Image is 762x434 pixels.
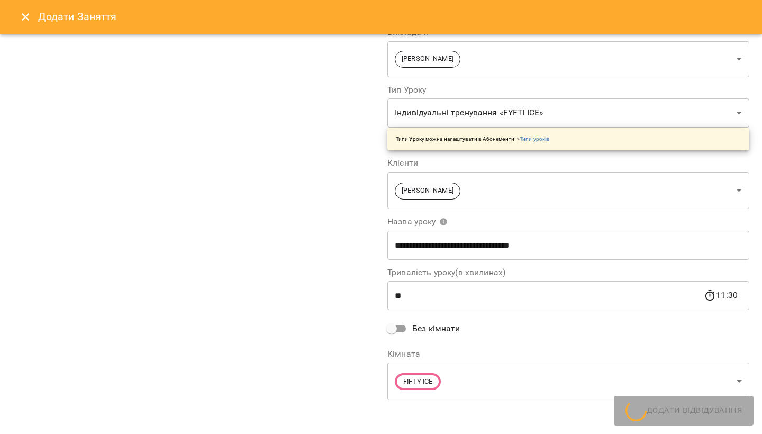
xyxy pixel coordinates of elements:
[439,218,448,226] svg: Вкажіть назву уроку або виберіть клієнтів
[412,322,460,335] span: Без кімнати
[387,98,749,128] div: Індивідуальні тренування «FYFTI ICE»
[387,350,749,358] label: Кімната
[395,186,460,196] span: [PERSON_NAME]
[387,268,749,277] label: Тривалість уроку(в хвилинах)
[387,171,749,209] div: [PERSON_NAME]
[387,41,749,77] div: [PERSON_NAME]
[387,28,749,37] label: Викладачі
[520,136,549,142] a: Типи уроків
[397,377,439,387] span: FIFTY ICE
[387,218,448,226] span: Назва уроку
[395,54,460,64] span: [PERSON_NAME]
[387,86,749,94] label: Тип Уроку
[387,363,749,400] div: FIFTY ICE
[387,159,749,167] label: Клієнти
[13,4,38,30] button: Close
[38,8,749,25] h6: Додати Заняття
[396,135,549,143] p: Типи Уроку можна налаштувати в Абонементи ->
